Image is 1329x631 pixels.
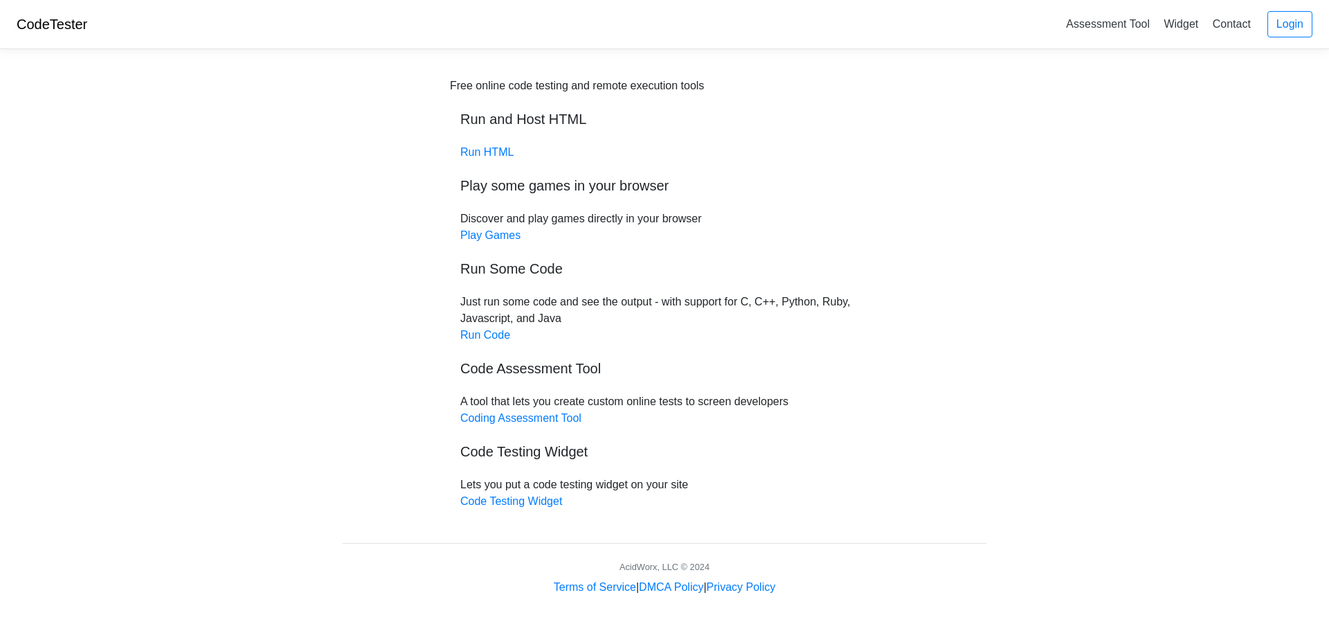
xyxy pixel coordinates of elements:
h5: Play some games in your browser [460,177,869,194]
div: | | [554,579,775,596]
a: Run HTML [460,146,514,158]
a: Privacy Policy [707,581,776,593]
a: Contact [1207,12,1256,35]
h5: Code Testing Widget [460,443,869,460]
a: Run Code [460,329,510,341]
div: Free online code testing and remote execution tools [450,78,704,94]
a: Login [1267,11,1312,37]
a: Play Games [460,229,521,241]
h5: Code Assessment Tool [460,360,869,377]
a: Widget [1158,12,1204,35]
a: CodeTester [17,17,87,32]
a: Assessment Tool [1060,12,1155,35]
h5: Run Some Code [460,260,869,277]
a: Coding Assessment Tool [460,412,581,424]
a: Terms of Service [554,581,636,593]
div: Discover and play games directly in your browser Just run some code and see the output - with sup... [450,78,879,510]
a: DMCA Policy [639,581,703,593]
div: AcidWorx, LLC © 2024 [620,560,709,574]
h5: Run and Host HTML [460,111,869,127]
a: Code Testing Widget [460,495,562,507]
